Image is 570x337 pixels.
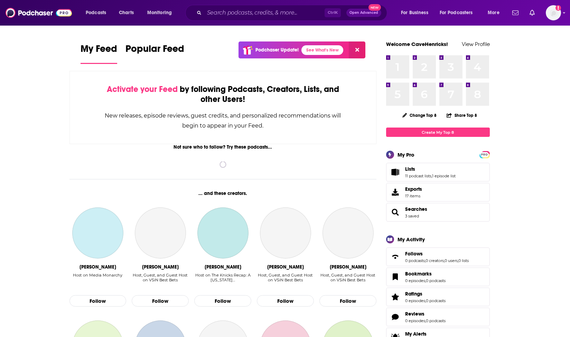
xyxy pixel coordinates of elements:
div: Femi Abebefe [330,264,366,270]
a: Searches [389,207,402,217]
a: Lists [405,166,456,172]
span: Ratings [386,288,490,306]
img: Podchaser - Follow, Share and Rate Podcasts [6,6,72,19]
div: Dave Ross [267,264,304,270]
span: Activate your Feed [107,84,178,94]
span: For Podcasters [440,8,473,18]
div: Host, Guest, and Guest Host on VSiN Best Bets [257,273,314,288]
div: ... and these creators. [69,190,377,196]
span: , [425,278,426,283]
button: Follow [132,295,189,307]
span: My Alerts [405,331,427,337]
span: 17 items [405,194,422,198]
button: open menu [435,7,483,18]
span: For Business [401,8,428,18]
span: Bookmarks [386,268,490,286]
svg: Add a profile image [555,5,561,11]
a: Follows [405,251,469,257]
div: Host, Guest, and Guest Host on VSiN Best Bets [132,273,189,288]
div: Host on Media Monarchy [73,273,122,278]
a: 0 podcasts [426,278,446,283]
span: Monitoring [147,8,172,18]
span: , [425,258,426,263]
a: Show notifications dropdown [527,7,538,19]
span: Charts [119,8,134,18]
a: Searches [405,206,427,212]
div: Host, Guest, and Guest Host on VSiN Best Bets [132,273,189,282]
div: Host, Guest, and Guest Host on VSiN Best Bets [257,273,314,282]
span: PRO [480,152,489,157]
a: Reviews [389,312,402,322]
div: New releases, episode reviews, guest credits, and personalized recommendations will begin to appe... [104,111,342,131]
a: 1 episode list [432,174,456,178]
a: 0 podcasts [405,258,425,263]
button: open menu [396,7,437,18]
button: open menu [142,7,181,18]
a: Charts [114,7,138,18]
span: Exports [389,187,402,197]
a: Popular Feed [125,43,184,64]
a: Follows [389,252,402,262]
span: Exports [405,186,422,192]
div: by following Podcasts, Creators, Lists, and other Users! [104,84,342,104]
a: 0 episodes [405,318,425,323]
div: Wes Reynolds [142,264,179,270]
span: Open Advanced [349,11,378,15]
a: Lists [389,167,402,177]
div: Host on The Knicks Recap: A New York… [194,273,251,288]
button: open menu [81,7,115,18]
span: Podcasts [86,8,106,18]
a: My Feed [81,43,117,64]
a: 0 creators [426,258,444,263]
span: Follows [386,247,490,266]
a: View Profile [462,41,490,47]
a: Create My Top 8 [386,128,490,137]
div: Host, Guest, and Guest Host on VSiN Best Bets [319,273,376,288]
a: Show notifications dropdown [510,7,521,19]
span: New [368,4,381,11]
div: Host, Guest, and Guest Host on VSiN Best Bets [319,273,376,282]
div: Troy Mahabir [205,264,241,270]
input: Search podcasts, credits, & more... [204,7,325,18]
button: Show profile menu [546,5,561,20]
a: 0 podcasts [426,318,446,323]
button: Change Top 8 [398,111,441,120]
span: Lists [386,163,490,181]
span: Lists [405,166,415,172]
a: Bookmarks [389,272,402,282]
div: Host on Media Monarchy [73,273,122,288]
a: Dave Ross [260,207,311,259]
span: Popular Feed [125,43,184,59]
button: Follow [69,295,127,307]
span: Bookmarks [405,271,432,277]
span: Reviews [405,311,424,317]
button: Open AdvancedNew [346,9,381,17]
a: Troy Mahabir [197,207,249,259]
a: 0 episodes [405,298,425,303]
a: 3 saved [405,214,419,218]
div: Not sure who to follow? Try these podcasts... [69,144,377,150]
a: 0 lists [458,258,469,263]
button: Follow [194,295,251,307]
a: 0 podcasts [426,298,446,303]
a: Ratings [405,291,446,297]
a: 0 episodes [405,278,425,283]
div: Host on The Knicks Recap: A [US_STATE]… [194,273,251,282]
span: Logged in as CaveHenricks [546,5,561,20]
a: Wes Reynolds [135,207,186,259]
span: Ctrl K [325,8,341,17]
button: open menu [483,7,508,18]
button: Follow [257,295,314,307]
div: Search podcasts, credits, & more... [192,5,394,21]
a: James Evan Pilato [72,207,123,259]
a: Welcome CaveHenricks! [386,41,448,47]
span: , [425,298,426,303]
span: Follows [405,251,423,257]
a: 0 users [445,258,458,263]
span: Ratings [405,291,422,297]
